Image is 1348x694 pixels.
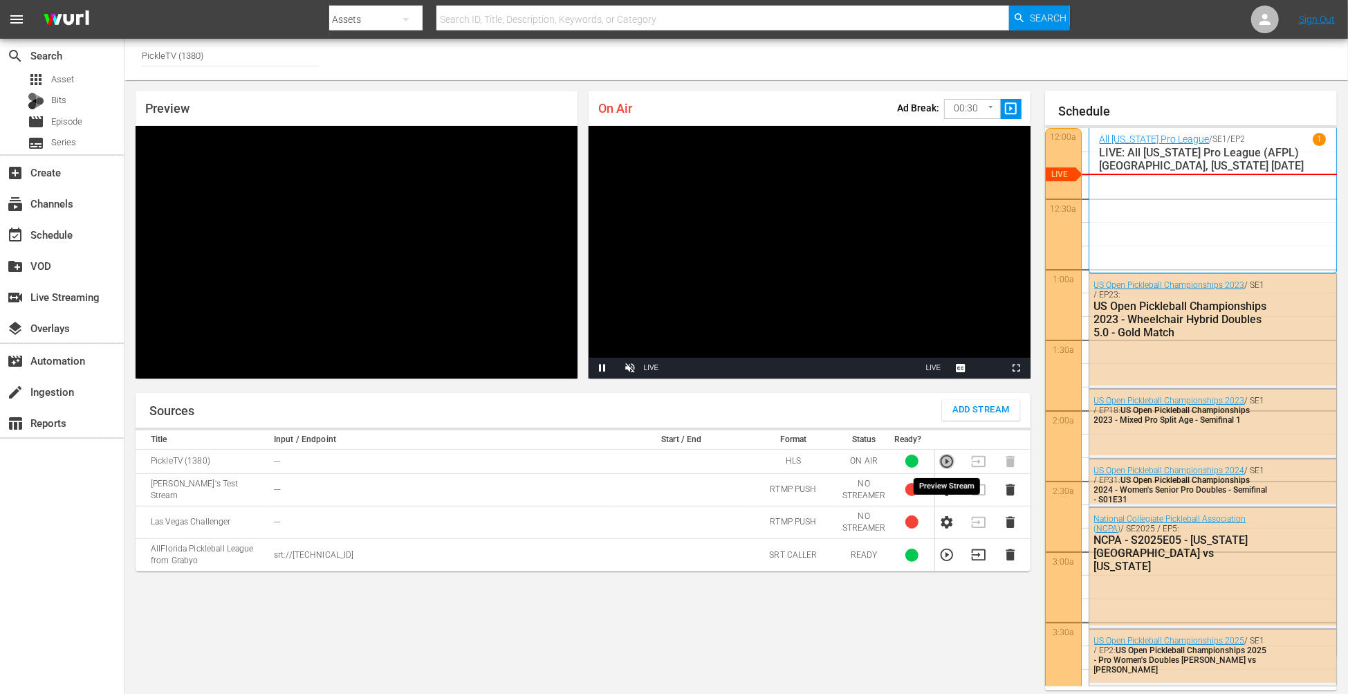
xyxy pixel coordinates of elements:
div: / SE1 / EP23: [1094,280,1268,339]
button: Picture-in-Picture [975,358,1003,378]
th: Start / End [614,430,748,450]
span: Schedule [7,227,24,244]
span: Search [7,48,24,64]
a: All [US_STATE] Pro League [1100,134,1210,145]
div: LIVE [644,358,659,378]
p: srt://[TECHNICAL_ID] [274,549,610,561]
span: Add Stream [952,402,1010,418]
td: SRT CALLER [748,539,838,572]
div: / SE1 / EP18: [1094,396,1268,425]
span: slideshow_sharp [1003,101,1019,117]
td: NO STREAMER [838,473,890,506]
button: Seek to live, currently playing live [920,358,948,378]
a: US Open Pickleball Championships 2024 [1094,466,1245,475]
span: Reports [7,415,24,432]
span: Search [1030,6,1067,30]
span: Asset [51,73,74,86]
a: US Open Pickleball Championships 2023 [1094,396,1245,405]
span: VOD [7,258,24,275]
h1: Schedule [1059,104,1338,118]
a: Sign Out [1299,14,1335,25]
button: Unmute [616,358,644,378]
div: Bits [28,93,44,109]
div: / SE2025 / EP5: [1094,514,1268,573]
button: Delete [1003,547,1018,563]
a: National Collegiate Pickleball Association (NCPA) [1094,514,1246,533]
span: Bits [51,93,66,107]
div: 00:30 [944,95,1001,122]
button: Search [1009,6,1070,30]
span: Asset [28,71,44,88]
td: Las Vegas Challenger [136,506,270,538]
td: --- [270,506,614,538]
p: SE1 / [1213,134,1231,144]
span: Create [7,165,24,181]
td: NO STREAMER [838,506,890,538]
span: LIVE [926,364,941,372]
a: US Open Pickleball Championships 2025 [1094,636,1245,646]
span: Overlays [7,320,24,337]
th: Ready? [890,430,935,450]
td: AllFlorida Pickleball League from Grabyo [136,539,270,572]
span: Ingestion [7,384,24,401]
p: LIVE: All [US_STATE] Pro League (AFPL) [GEOGRAPHIC_DATA], [US_STATE] [DATE] [1100,146,1327,172]
p: / [1210,134,1213,144]
span: Episode [28,113,44,130]
button: Fullscreen [1003,358,1031,378]
div: NCPA - S2025E05 - [US_STATE][GEOGRAPHIC_DATA] vs [US_STATE] [1094,533,1268,573]
span: Preview [145,101,190,116]
td: RTMP PUSH [748,473,838,506]
p: EP2 [1231,134,1246,144]
button: Preview Stream [939,547,954,563]
td: PickleTV (1380) [136,449,270,473]
button: Captions [948,358,975,378]
button: Configure [939,515,954,530]
a: US Open Pickleball Championships 2023 [1094,280,1245,290]
span: menu [8,11,25,28]
td: RTMP PUSH [748,506,838,538]
div: Video Player [589,126,1031,378]
span: Episode [51,115,82,129]
td: READY [838,539,890,572]
button: Pause [589,358,616,378]
span: Live Streaming [7,289,24,306]
th: Status [838,430,890,450]
td: --- [270,449,614,473]
th: Format [748,430,838,450]
p: Ad Break: [897,102,939,113]
td: HLS [748,449,838,473]
span: Series [51,136,76,149]
span: Automation [7,353,24,369]
th: Title [136,430,270,450]
span: US Open Pickleball Championships 2025 - Pro Women's Doubles [PERSON_NAME] vs [PERSON_NAME] [1094,646,1267,675]
td: --- [270,473,614,506]
h1: Sources [149,404,194,418]
span: Channels [7,196,24,212]
span: US Open Pickleball Championships 2023 - Mixed Pro Split Age - Semifinal 1 [1094,405,1250,425]
th: Input / Endpoint [270,430,614,450]
td: ON AIR [838,449,890,473]
div: / SE1 / EP2: [1094,636,1268,675]
button: Transition [971,547,986,563]
span: On Air [598,101,632,116]
span: US Open Pickleball Championships 2024 - Women's Senior Pro Doubles - Semifinal - S01E31 [1094,475,1268,504]
img: ans4CAIJ8jUAAAAAAAAAAAAAAAAAAAAAAAAgQb4GAAAAAAAAAAAAAAAAAAAAAAAAJMjXAAAAAAAAAAAAAAAAAAAAAAAAgAT5G... [33,3,100,36]
td: [PERSON_NAME]'s Test Stream [136,473,270,506]
button: Delete [1003,515,1018,530]
div: / SE1 / EP31: [1094,466,1268,504]
button: Add Stream [942,400,1020,421]
span: Series [28,135,44,152]
div: Video Player [136,126,578,378]
div: US Open Pickleball Championships 2023 - Wheelchair Hybrid Doubles 5.0 - Gold Match [1094,300,1268,339]
p: 1 [1317,134,1322,144]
